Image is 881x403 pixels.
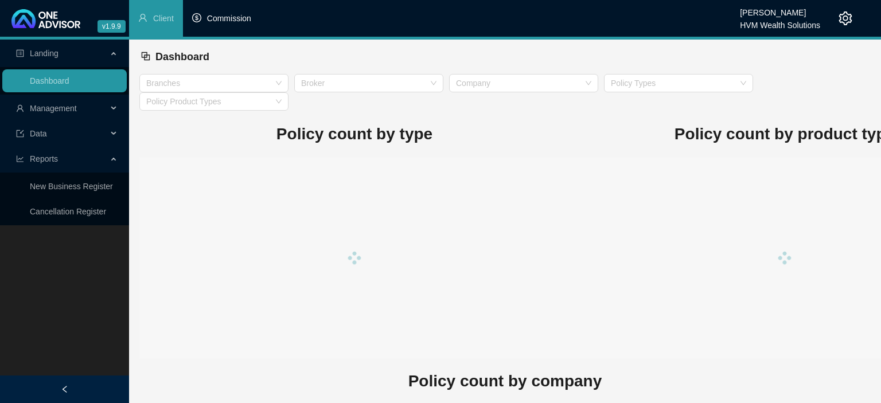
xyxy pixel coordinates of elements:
span: Reports [30,154,58,163]
a: New Business Register [30,182,113,191]
span: profile [16,49,24,57]
h1: Policy count by company [139,369,871,394]
span: Landing [30,49,59,58]
span: left [61,385,69,393]
span: block [141,51,151,61]
span: line-chart [16,155,24,163]
h1: Policy count by type [139,122,570,147]
a: Dashboard [30,76,69,85]
span: v1.9.9 [98,20,126,33]
span: dollar [192,13,201,22]
span: Client [153,14,174,23]
img: 2df55531c6924b55f21c4cf5d4484680-logo-light.svg [11,9,80,28]
span: Commission [207,14,251,23]
span: import [16,130,24,138]
span: setting [839,11,852,25]
span: Dashboard [155,51,209,62]
a: Cancellation Register [30,207,106,216]
div: [PERSON_NAME] [740,3,820,15]
span: Data [30,129,47,138]
span: user [16,104,24,112]
div: HVM Wealth Solutions [740,15,820,28]
span: Management [30,104,77,113]
span: user [138,13,147,22]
